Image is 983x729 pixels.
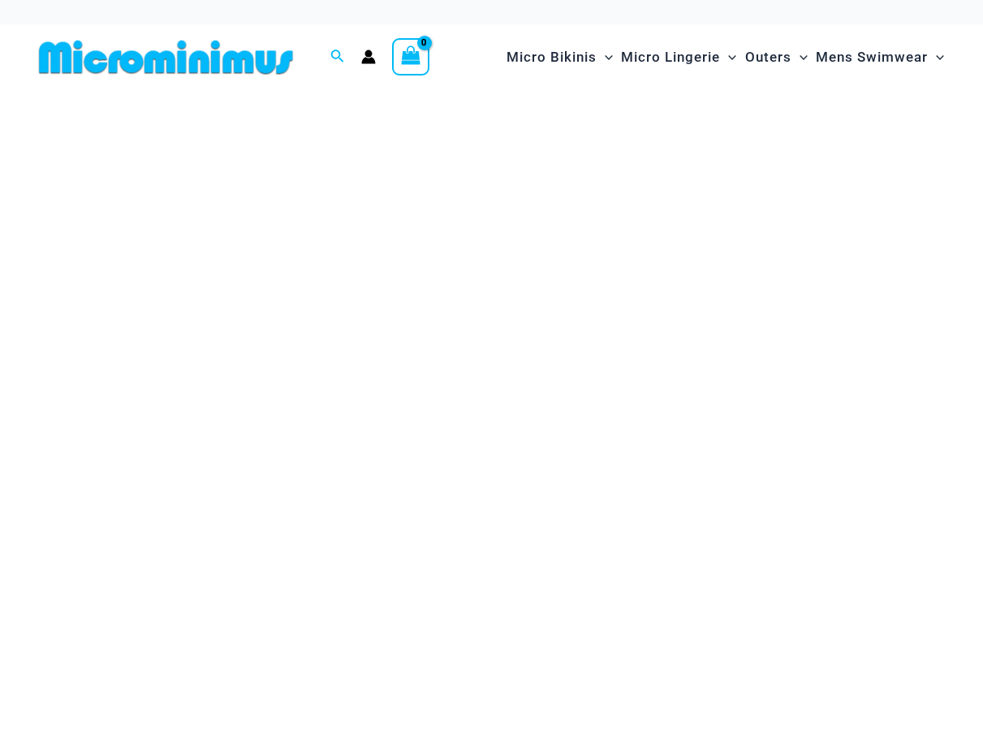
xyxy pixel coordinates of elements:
[745,37,791,78] span: Outers
[502,32,617,82] a: Micro BikinisMenu ToggleMenu Toggle
[791,37,808,78] span: Menu Toggle
[361,50,376,64] a: Account icon link
[621,37,720,78] span: Micro Lingerie
[812,32,948,82] a: Mens SwimwearMenu ToggleMenu Toggle
[928,37,944,78] span: Menu Toggle
[816,37,928,78] span: Mens Swimwear
[741,32,812,82] a: OutersMenu ToggleMenu Toggle
[617,32,740,82] a: Micro LingerieMenu ToggleMenu Toggle
[720,37,736,78] span: Menu Toggle
[597,37,613,78] span: Menu Toggle
[32,39,300,75] img: MM SHOP LOGO FLAT
[330,47,345,67] a: Search icon link
[500,30,951,84] nav: Site Navigation
[507,37,597,78] span: Micro Bikinis
[392,38,429,75] a: View Shopping Cart, empty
